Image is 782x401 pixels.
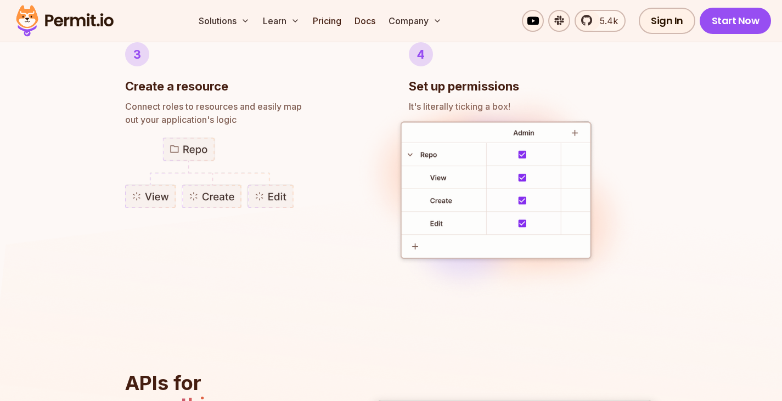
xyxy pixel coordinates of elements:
[125,371,201,395] span: APIs for
[575,10,626,32] a: 5.4k
[700,8,772,34] a: Start Now
[593,14,618,27] span: 5.4k
[350,10,380,32] a: Docs
[639,8,695,34] a: Sign In
[194,10,254,32] button: Solutions
[308,10,346,32] a: Pricing
[11,2,119,39] img: Permit logo
[409,42,433,66] div: 4
[409,77,519,95] h3: Set up permissions
[258,10,304,32] button: Learn
[125,77,228,95] h3: Create a resource
[125,42,149,66] div: 3
[384,10,446,32] button: Company
[125,100,374,126] p: out your application's logic
[125,100,374,113] span: Connect roles to resources and easily map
